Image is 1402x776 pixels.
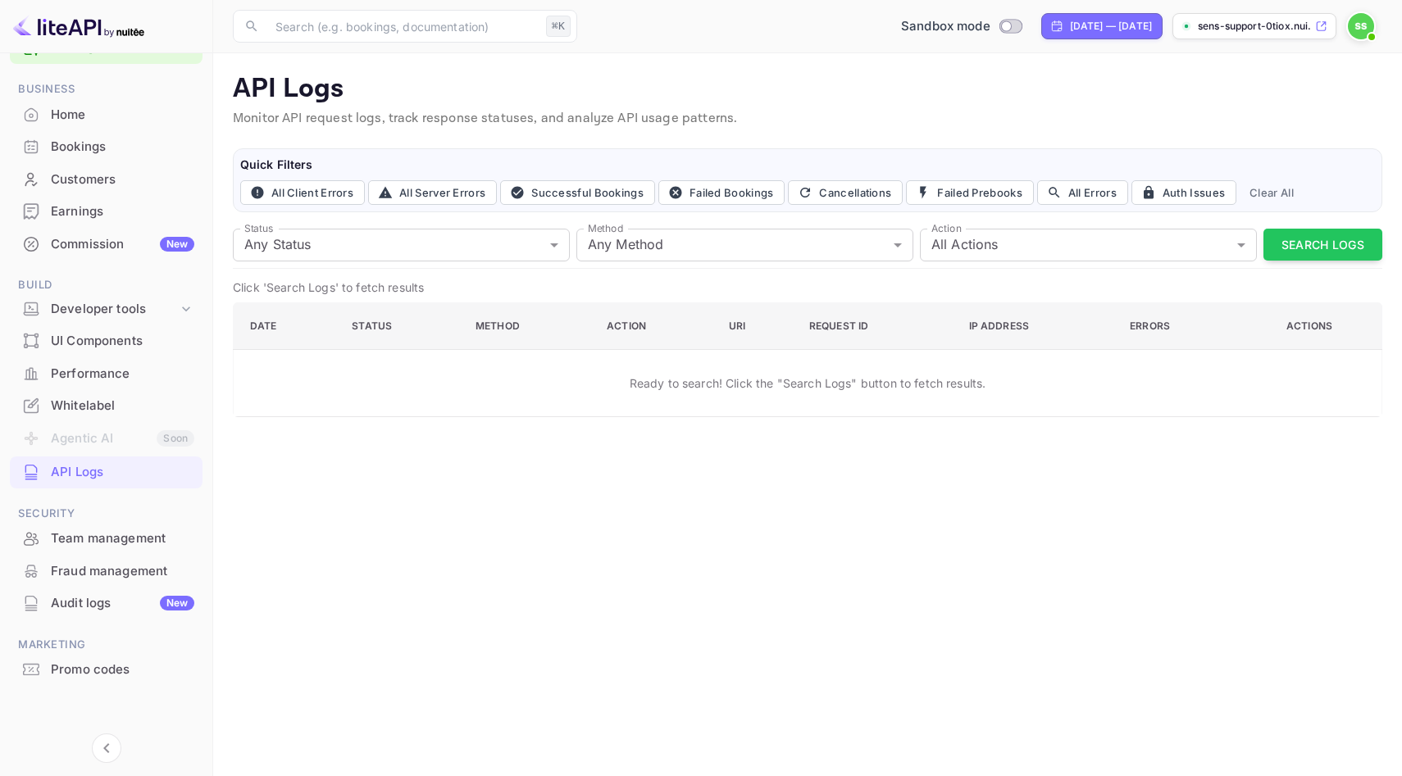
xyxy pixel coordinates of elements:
label: Method [588,221,623,235]
a: API Logs [10,456,203,487]
div: CommissionNew [10,229,203,261]
div: Customers [10,164,203,196]
h6: Quick Filters [240,156,1375,174]
th: Action [594,302,716,349]
button: Failed Bookings [658,180,785,205]
div: Developer tools [10,295,203,324]
div: Promo codes [51,660,194,679]
div: All Actions [920,229,1257,261]
div: Promo codes [10,654,203,686]
a: Fraud management [10,556,203,586]
div: UI Components [10,325,203,357]
button: Successful Bookings [500,180,655,205]
div: Switch to Production mode [894,17,1028,36]
div: API Logs [10,456,203,488]
div: Performance [51,365,194,383]
span: Business [10,80,203,98]
div: Earnings [51,202,194,221]
button: Auth Issues [1131,180,1236,205]
th: Request ID [796,302,956,349]
a: Performance [10,358,203,388]
div: Any Status [233,229,570,261]
div: Audit logsNew [10,588,203,619]
div: Home [10,99,203,131]
th: URI [716,302,796,349]
a: Audit logsNew [10,588,203,618]
p: Monitor API request logs, track response statuses, and analyze API usage patterns. [233,109,1382,129]
img: Sens Support [1348,13,1374,39]
div: Customers [51,170,194,189]
button: Collapse navigation [92,733,121,763]
div: Developer tools [51,300,178,319]
div: Whitelabel [10,390,203,422]
input: Search (e.g. bookings, documentation) [266,10,539,43]
th: Date [234,302,339,349]
p: API Logs [233,73,1382,106]
th: Status [339,302,462,349]
div: Team management [51,529,194,548]
p: Ready to search! Click the "Search Logs" button to fetch results. [630,374,986,392]
div: Whitelabel [51,397,194,415]
a: Promo codes [10,654,203,684]
div: ⌘K [546,16,571,37]
span: Marketing [10,636,203,654]
div: New [160,596,194,610]
button: Cancellations [788,180,903,205]
button: Search Logs [1263,229,1382,261]
th: Method [462,302,594,349]
p: Click 'Search Logs' to fetch results [233,279,1382,296]
div: New [160,237,194,252]
div: Team management [10,523,203,555]
div: [DATE] — [DATE] [1070,19,1152,34]
div: Bookings [10,131,203,163]
img: LiteAPI logo [13,13,144,39]
a: Whitelabel [10,390,203,420]
label: Status [244,221,273,235]
th: Actions [1240,302,1382,349]
span: Sandbox mode [901,17,990,36]
a: Team management [10,523,203,553]
div: Commission [51,235,194,254]
p: sens-support-0tiox.nui... [1198,19,1312,34]
span: Build [10,276,203,294]
div: Fraud management [10,556,203,588]
div: Earnings [10,196,203,228]
div: Fraud management [51,562,194,581]
div: Performance [10,358,203,390]
a: Bookings [10,131,203,161]
div: Audit logs [51,594,194,613]
button: Clear All [1243,180,1300,205]
button: All Errors [1037,180,1128,205]
th: Errors [1117,302,1240,349]
button: All Client Errors [240,180,365,205]
a: Home [10,99,203,129]
label: Action [931,221,962,235]
button: Failed Prebooks [906,180,1034,205]
a: CommissionNew [10,229,203,259]
div: Bookings [51,138,194,157]
a: UI Components [10,325,203,356]
a: Earnings [10,196,203,226]
div: API Logs [51,463,194,482]
span: Security [10,505,203,523]
div: UI Components [51,332,194,351]
button: All Server Errors [368,180,497,205]
div: Home [51,106,194,125]
a: Customers [10,164,203,194]
div: Any Method [576,229,913,261]
th: IP Address [956,302,1118,349]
